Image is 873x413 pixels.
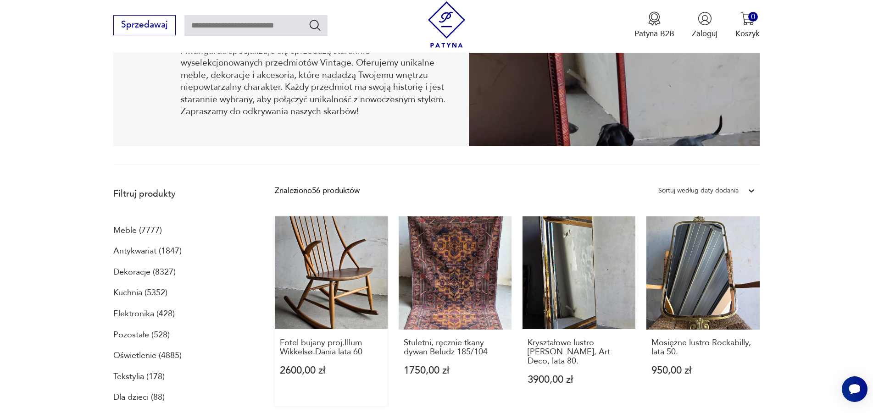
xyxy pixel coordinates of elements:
iframe: Smartsupp widget button [842,376,867,402]
h3: Mosiężne lustro Rockabilly, lata 50. [651,338,755,357]
p: 2600,00 zł [280,366,383,375]
img: Ikona koszyka [740,11,755,26]
img: Ikona medalu [647,11,662,26]
a: Mosiężne lustro Rockabilly, lata 50.Mosiężne lustro Rockabilly, lata 50.950,00 zł [646,216,759,406]
a: Oświetlenie (4885) [113,348,182,363]
a: Meble (7777) [113,223,162,238]
p: 3900,00 zł [528,375,631,385]
button: Zaloguj [692,11,717,39]
p: 1750,00 zł [404,366,507,375]
button: Patyna B2B [634,11,674,39]
a: Pozostałe (528) [113,327,170,343]
div: Sortuj według daty dodania [658,185,739,197]
p: Koszyk [735,28,760,39]
a: Kryształowe lustro Schoninger, Art Deco, lata 80.Kryształowe lustro [PERSON_NAME], Art Deco, lata... [523,216,635,406]
a: Dekoracje (8327) [113,264,176,280]
a: Tekstylia (178) [113,369,165,385]
a: Sprzedawaj [113,22,175,29]
a: Kuchnia (5352) [113,285,167,301]
h3: Kryształowe lustro [PERSON_NAME], Art Deco, lata 80. [528,338,631,366]
button: Szukaj [308,18,322,32]
a: Dla dzieci (88) [113,390,165,405]
h3: Fotel bujany proj.Illum Wikkelsø.Dania lata 60 [280,338,383,357]
p: Filtruj produkty [113,188,248,200]
p: 950,00 zł [651,366,755,375]
a: Ikona medaluPatyna B2B [634,11,674,39]
div: 0 [748,12,758,22]
button: 0Koszyk [735,11,760,39]
p: Patyna B2B [634,28,674,39]
div: Znaleziono 56 produktów [275,185,360,197]
h3: Stuletni, ręcznie tkany dywan Beludż 185/104 [404,338,507,357]
a: Elektronika (428) [113,306,175,322]
a: Stuletni, ręcznie tkany dywan Beludż 185/104Stuletni, ręcznie tkany dywan Beludż 185/1041750,00 zł [399,216,512,406]
img: Patyna - sklep z meblami i dekoracjami vintage [423,1,470,48]
a: Fotel bujany proj.Illum Wikkelsø.Dania lata 60Fotel bujany proj.Illum Wikkelsø.Dania lata 602600,... [275,216,388,406]
img: Ikonka użytkownika [698,11,712,26]
a: Antykwariat (1847) [113,243,182,259]
p: Zaloguj [692,28,717,39]
button: Sprzedawaj [113,15,175,35]
p: Awangarda specjalizuje się sprzedażą starannie wyselekcjonowanych przedmiotów Vintage. Oferujemy ... [181,45,451,117]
